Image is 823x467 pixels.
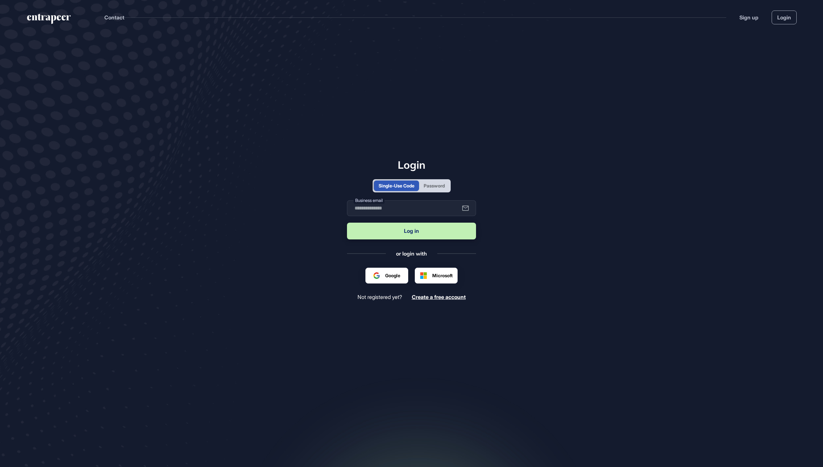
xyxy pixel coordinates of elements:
[104,13,124,22] button: Contact
[358,294,402,300] span: Not registered yet?
[26,14,71,26] a: entrapeer-logo
[379,182,414,189] div: Single-Use Code
[739,13,758,21] a: Sign up
[424,182,445,189] div: Password
[347,159,476,171] h1: Login
[396,250,427,257] div: or login with
[772,11,797,24] a: Login
[432,272,453,279] span: Microsoft
[354,197,385,204] label: Business email
[412,294,466,300] a: Create a free account
[347,223,476,239] button: Log in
